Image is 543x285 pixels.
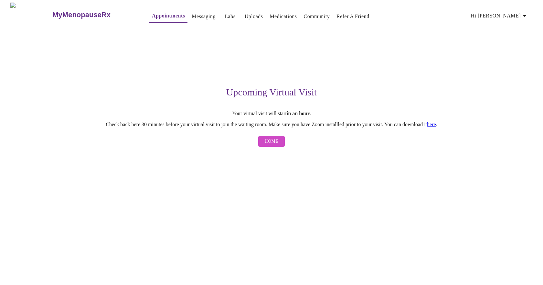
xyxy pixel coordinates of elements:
button: Uploads [242,10,266,23]
span: Home [265,137,279,146]
button: Home [258,136,285,147]
p: Your virtual visit will start . [72,111,471,116]
button: Labs [220,10,240,23]
a: Home [257,133,287,150]
span: Hi [PERSON_NAME] [471,11,528,20]
button: Medications [267,10,299,23]
a: Appointments [152,11,185,20]
h3: Upcoming Virtual Visit [72,87,471,98]
a: Uploads [245,12,263,21]
button: Messaging [189,10,218,23]
a: Labs [225,12,235,21]
strong: in an hour [287,111,310,116]
a: Community [304,12,330,21]
a: here [427,122,436,127]
a: MyMenopauseRx [52,4,136,26]
button: Refer a Friend [334,10,372,23]
button: Hi [PERSON_NAME] [468,9,531,22]
a: Refer a Friend [336,12,369,21]
p: Check back here 30 minutes before your virtual visit to join the waiting room. Make sure you have... [72,122,471,127]
h3: MyMenopauseRx [52,11,111,19]
button: Community [301,10,333,23]
a: Messaging [192,12,215,21]
a: Medications [270,12,297,21]
img: MyMenopauseRx Logo [10,3,52,27]
button: Appointments [149,9,187,23]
